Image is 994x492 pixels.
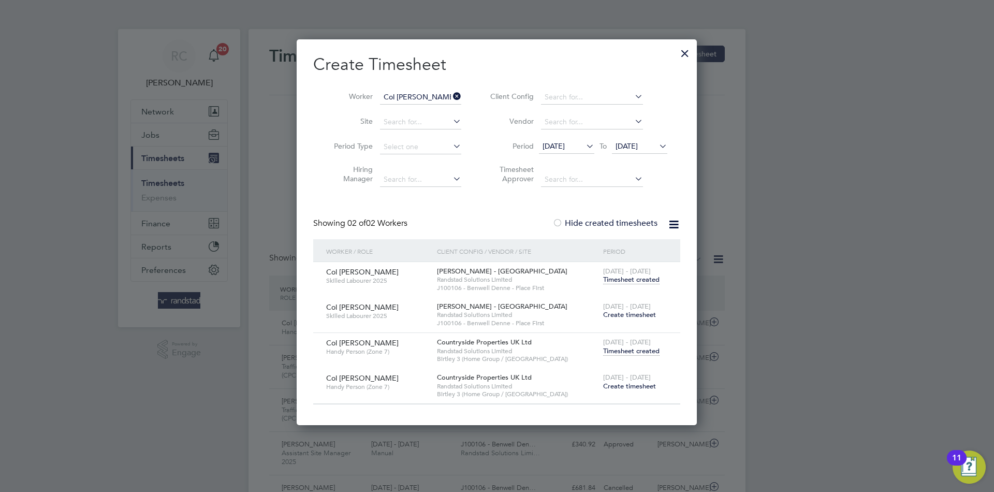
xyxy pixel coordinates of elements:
[603,275,660,284] span: Timesheet created
[603,338,651,346] span: [DATE] - [DATE]
[437,284,598,292] span: J100106 - Benwell Denne - Place First
[326,117,373,126] label: Site
[541,115,643,129] input: Search for...
[326,302,399,312] span: Col [PERSON_NAME]
[326,348,429,356] span: Handy Person (Zone 7)
[603,346,660,356] span: Timesheet created
[326,277,429,285] span: Skilled Labourer 2025
[487,92,534,101] label: Client Config
[616,141,638,151] span: [DATE]
[326,373,399,383] span: Col [PERSON_NAME]
[347,218,407,228] span: 02 Workers
[952,458,961,471] div: 11
[347,218,366,228] span: 02 of
[380,115,461,129] input: Search for...
[380,172,461,187] input: Search for...
[603,382,656,390] span: Create timesheet
[324,239,434,263] div: Worker / Role
[380,140,461,154] input: Select one
[603,267,651,276] span: [DATE] - [DATE]
[603,302,651,311] span: [DATE] - [DATE]
[437,347,598,355] span: Randstad Solutions Limited
[437,302,567,311] span: [PERSON_NAME] - [GEOGRAPHIC_DATA]
[326,338,399,348] span: Col [PERSON_NAME]
[437,311,598,319] span: Randstad Solutions Limited
[313,218,410,229] div: Showing
[487,141,534,151] label: Period
[603,310,656,319] span: Create timesheet
[326,141,373,151] label: Period Type
[437,338,532,346] span: Countryside Properties UK Ltd
[326,312,429,320] span: Skilled Labourer 2025
[487,165,534,183] label: Timesheet Approver
[596,139,610,153] span: To
[603,373,651,382] span: [DATE] - [DATE]
[437,276,598,284] span: Randstad Solutions Limited
[434,239,601,263] div: Client Config / Vendor / Site
[541,172,643,187] input: Search for...
[313,54,680,76] h2: Create Timesheet
[543,141,565,151] span: [DATE]
[437,267,567,276] span: [PERSON_NAME] - [GEOGRAPHIC_DATA]
[552,218,657,228] label: Hide created timesheets
[326,92,373,101] label: Worker
[326,165,373,183] label: Hiring Manager
[437,355,598,363] span: Birtley 3 (Home Group / [GEOGRAPHIC_DATA])
[437,390,598,398] span: Birtley 3 (Home Group / [GEOGRAPHIC_DATA])
[437,319,598,327] span: J100106 - Benwell Denne - Place First
[326,383,429,391] span: Handy Person (Zone 7)
[541,90,643,105] input: Search for...
[601,239,670,263] div: Period
[487,117,534,126] label: Vendor
[437,373,532,382] span: Countryside Properties UK Ltd
[380,90,461,105] input: Search for...
[326,267,399,277] span: Col [PERSON_NAME]
[953,451,986,484] button: Open Resource Center, 11 new notifications
[437,382,598,390] span: Randstad Solutions Limited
